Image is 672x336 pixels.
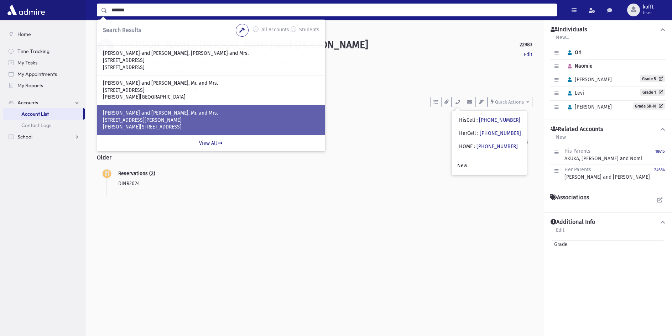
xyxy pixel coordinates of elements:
p: [STREET_ADDRESS] [103,64,319,71]
button: Related Accounts [550,126,666,133]
p: [PERSON_NAME][GEOGRAPHIC_DATA] [103,94,319,101]
label: All Accounts [261,26,289,35]
img: AdmirePro [6,3,47,17]
a: Edit [524,51,532,58]
span: Reservations (2) [118,170,155,177]
a: Grade 1 [640,89,665,96]
a: [PHONE_NUMBER] [480,130,521,136]
div: A [97,39,114,56]
h4: Individuals [551,26,587,33]
span: Naomie [564,63,593,69]
span: My Tasks [17,59,37,66]
strong: 22983 [520,41,532,48]
span: Search Results [103,27,141,33]
span: Time Tracking [17,48,50,54]
div: AKUKA, [PERSON_NAME] and Nomi [564,147,642,162]
span: User [643,10,653,16]
p: DINR2024 [118,180,515,187]
a: Accounts [97,29,123,35]
p: [PERSON_NAME][STREET_ADDRESS] [103,124,319,131]
span: My Appointments [17,71,57,77]
a: Grade SK-N [633,103,665,110]
div: HerCell [459,130,521,137]
span: Quick Actions [495,99,524,105]
span: Grade [551,241,568,248]
small: 18615 [655,149,665,154]
span: : [474,143,475,149]
div: HOME [459,143,518,150]
span: School [17,133,32,140]
a: [PHONE_NUMBER] [476,143,518,149]
a: Accounts [3,97,85,108]
div: HisCell [459,116,520,124]
a: 18615 [655,147,665,162]
span: Accounts [17,99,38,106]
span: [PERSON_NAME] [564,104,612,110]
a: My Tasks [3,57,85,68]
a: School [3,131,85,142]
a: New [452,159,527,172]
a: Account List [3,108,83,120]
a: New [556,133,566,146]
p: [STREET_ADDRESS][PERSON_NAME] [103,117,319,124]
p: [PERSON_NAME] and [PERSON_NAME], Mr. and Mrs. [103,110,319,117]
h4: Related Accounts [551,126,603,133]
span: [PERSON_NAME] [564,77,612,83]
span: My Reports [17,82,43,89]
a: Contact Logs [3,120,85,131]
button: Quick Actions [488,97,532,107]
a: Home [3,28,85,40]
span: Account List [21,111,49,117]
h2: Older [97,148,532,167]
span: Contact Logs [21,122,51,128]
a: 24664 [654,166,665,181]
label: Students [299,26,319,35]
small: 24664 [654,168,665,172]
a: Time Tracking [3,46,85,57]
a: My Appointments [3,68,85,80]
a: New... [556,33,569,46]
p: [PERSON_NAME] and [PERSON_NAME], [PERSON_NAME] and Mrs. [103,50,319,57]
p: [STREET_ADDRESS] [103,57,319,64]
a: Activity [97,107,131,127]
p: [STREET_ADDRESS] [103,87,319,94]
span: Levi [564,90,584,96]
a: [PHONE_NUMBER] [479,117,520,123]
span: [DATE] [515,171,527,176]
span: Ori [564,49,582,56]
h4: Additional Info [551,219,595,226]
span: kofft [643,4,653,10]
a: Edit [556,226,565,239]
span: Home [17,31,31,37]
a: View All [97,135,325,151]
h4: Associations [550,194,589,201]
div: [PERSON_NAME] and [PERSON_NAME] [564,166,650,181]
a: Grade 5 [640,75,665,82]
nav: breadcrumb [97,28,123,39]
span: : [477,130,478,136]
span: : [476,117,478,123]
button: Individuals [550,26,666,33]
span: Her Parents [564,167,591,173]
input: Search [107,4,557,16]
a: My Reports [3,80,85,91]
span: His Parents [564,148,590,154]
p: [PERSON_NAME] and [PERSON_NAME], Mr. and Mrs. [103,80,319,87]
button: Additional Info [550,219,666,226]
